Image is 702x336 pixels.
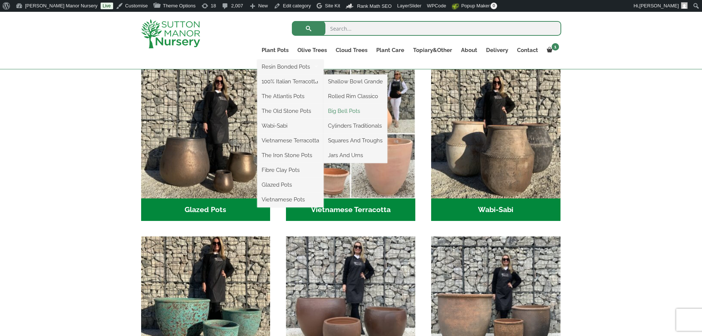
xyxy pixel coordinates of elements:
a: Contact [513,45,542,55]
input: Search... [292,21,561,36]
a: Glazed Pots [257,179,324,190]
a: Cloud Trees [331,45,372,55]
img: Wabi-Sabi [431,69,560,198]
a: Jars And Urns [324,150,387,161]
span: Site Kit [325,3,340,8]
a: About [457,45,482,55]
img: logo [141,19,200,48]
a: 1 [542,45,561,55]
span: 1 [552,43,559,51]
h2: Vietnamese Terracotta [286,198,415,221]
span: [PERSON_NAME] [639,3,679,8]
a: Visit product category Wabi-Sabi [431,69,560,221]
a: Shallow Bowl Grande [324,76,387,87]
a: Squares And Troughs [324,135,387,146]
a: Fibre Clay Pots [257,164,324,176]
h2: Glazed Pots [141,198,270,221]
a: Rolled Rim Classico [324,91,387,102]
a: Visit product category Glazed Pots [141,69,270,221]
img: Glazed Pots [141,69,270,198]
a: Topiary&Other [409,45,457,55]
a: The Old Stone Pots [257,105,324,117]
a: The Iron Stone Pots [257,150,324,161]
a: Resin Bonded Pots [257,61,324,72]
a: Wabi-Sabi [257,120,324,131]
h2: Wabi-Sabi [431,198,560,221]
a: 100% Italian Terracotta [257,76,324,87]
a: Vietnamese Terracotta [257,135,324,146]
span: Rank Math SEO [357,3,392,9]
a: Olive Trees [293,45,331,55]
a: Plant Pots [257,45,293,55]
a: The Atlantis Pots [257,91,324,102]
a: Big Bell Pots [324,105,387,117]
a: Live [101,3,113,9]
a: Delivery [482,45,513,55]
span: 0 [490,3,497,9]
a: Plant Care [372,45,409,55]
a: Vietnamese Pots [257,194,324,205]
a: Cylinders Traditionals [324,120,387,131]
